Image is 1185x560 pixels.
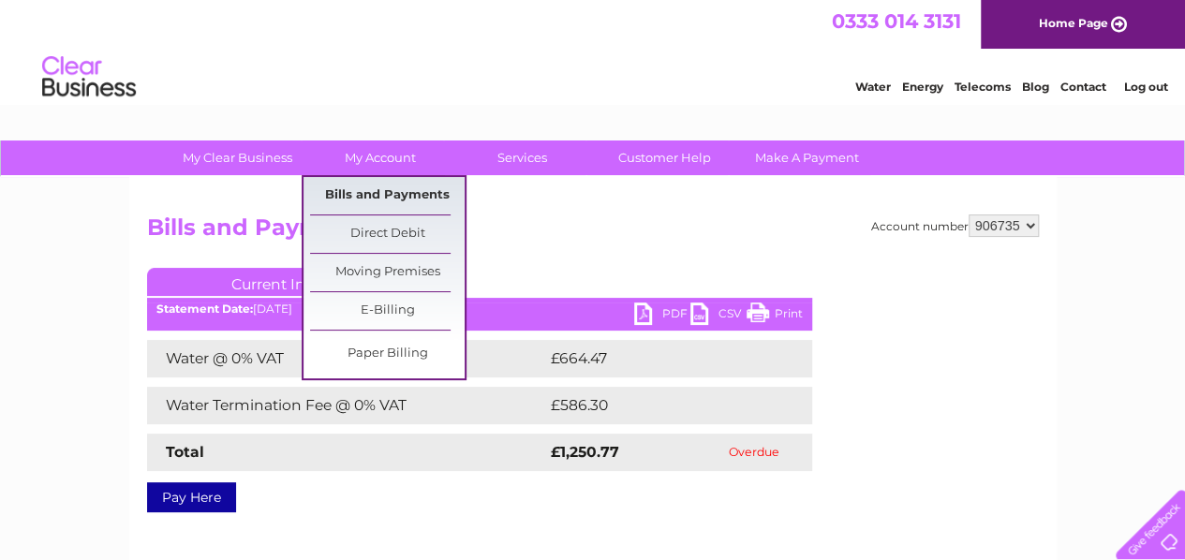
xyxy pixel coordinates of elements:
a: Direct Debit [310,215,465,253]
strong: Total [166,443,204,461]
a: Services [445,140,600,175]
a: Paper Billing [310,335,465,373]
td: £586.30 [546,387,779,424]
td: Overdue [696,434,812,471]
a: Bills and Payments [310,177,465,214]
a: Make A Payment [730,140,884,175]
a: CSV [690,302,747,330]
div: Clear Business is a trading name of Verastar Limited (registered in [GEOGRAPHIC_DATA] No. 3667643... [151,10,1036,91]
a: Print [747,302,803,330]
a: E-Billing [310,292,465,330]
a: Moving Premises [310,254,465,291]
div: [DATE] [147,302,812,316]
a: My Account [303,140,457,175]
a: Contact [1060,80,1106,94]
a: 0333 014 3131 [832,9,961,33]
h2: Bills and Payments [147,214,1039,250]
a: Telecoms [955,80,1011,94]
a: Pay Here [147,482,236,512]
td: Water @ 0% VAT [147,340,546,377]
a: PDF [634,302,690,330]
div: Account number [871,214,1039,237]
a: My Clear Business [160,140,315,175]
a: Blog [1022,80,1049,94]
b: Statement Date: [156,302,253,316]
a: Energy [902,80,943,94]
a: Current Invoice [147,268,428,296]
a: Water [855,80,891,94]
td: £664.47 [546,340,779,377]
td: Water Termination Fee @ 0% VAT [147,387,546,424]
strong: £1,250.77 [551,443,619,461]
a: Log out [1123,80,1167,94]
img: logo.png [41,49,137,106]
a: Customer Help [587,140,742,175]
